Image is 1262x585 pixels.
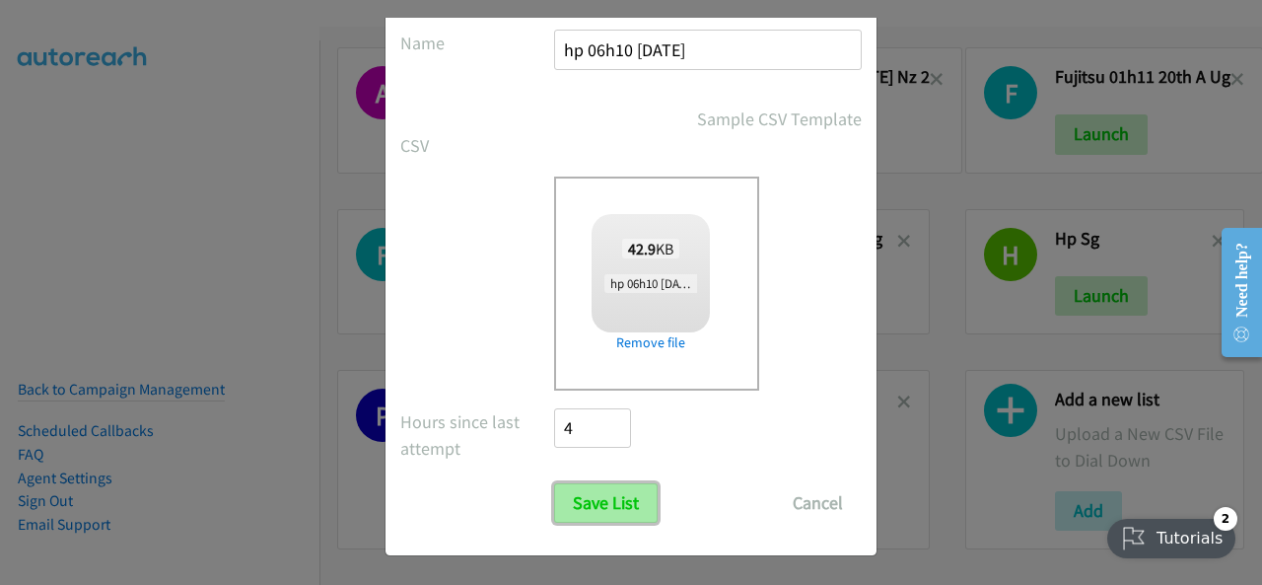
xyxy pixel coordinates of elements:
label: Name [400,30,554,56]
span: KB [622,239,680,258]
button: Cancel [774,483,862,523]
input: Save List [554,483,658,523]
label: Hours since last attempt [400,408,554,462]
label: CSV [400,132,554,159]
span: hp 06h10 [DATE]csv [604,274,719,293]
a: Remove file [592,332,710,353]
strong: 42.9 [628,239,656,258]
iframe: Resource Center [1206,214,1262,371]
iframe: Checklist [1095,499,1247,570]
a: Sample CSV Template [697,106,862,132]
